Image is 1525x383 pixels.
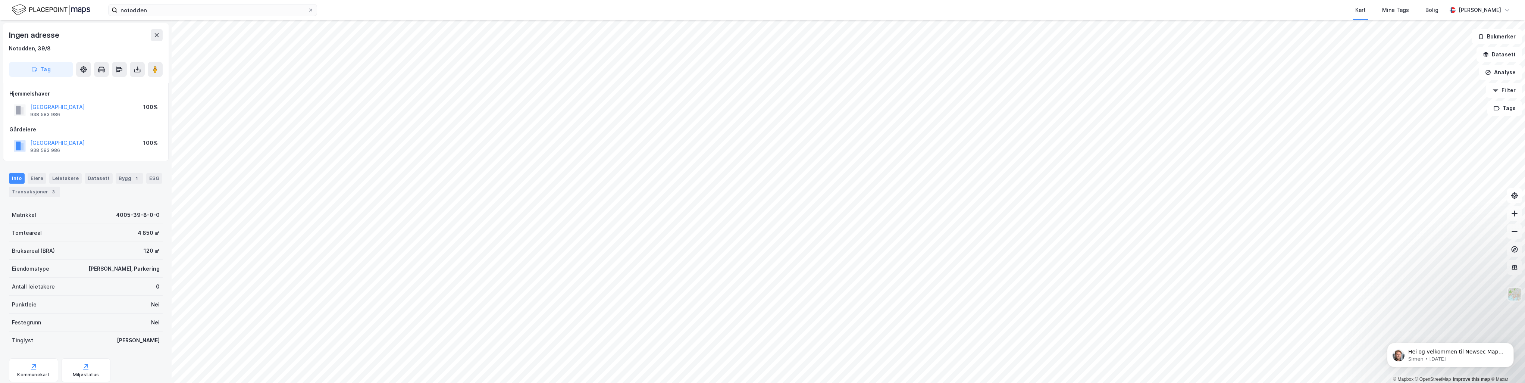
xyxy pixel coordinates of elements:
img: logo.f888ab2527a4732fd821a326f86c7f29.svg [12,3,90,16]
div: 0 [156,282,160,291]
a: OpenStreetMap [1415,377,1451,382]
div: Transaksjoner [9,187,60,197]
div: [PERSON_NAME], Parkering [88,264,160,273]
button: Datasett [1477,47,1522,62]
div: Eiendomstype [12,264,49,273]
div: 3 [50,188,57,196]
div: Tomteareal [12,228,42,237]
div: 4005-39-8-0-0 [116,211,160,219]
div: Info [9,173,25,184]
input: Søk på adresse, matrikkel, gårdeiere, leietakere eller personer [118,4,308,16]
div: Kart [1355,6,1366,15]
button: Tag [9,62,73,77]
div: [PERSON_NAME] [117,336,160,345]
button: Analyse [1479,65,1522,80]
div: 4 850 ㎡ [138,228,160,237]
div: Festegrunn [12,318,41,327]
img: Z [1507,287,1522,301]
div: [PERSON_NAME] [1459,6,1501,15]
div: 100% [143,103,158,112]
div: 120 ㎡ [144,246,160,255]
div: Miljøstatus [73,372,99,378]
div: Tinglyst [12,336,33,345]
a: Improve this map [1453,377,1490,382]
div: Punktleie [12,300,37,309]
div: 938 583 986 [30,147,60,153]
div: Bruksareal (BRA) [12,246,55,255]
div: ESG [146,173,162,184]
button: Tags [1487,101,1522,116]
div: 1 [133,175,140,182]
div: Bygg [116,173,143,184]
div: 938 583 986 [30,112,60,118]
div: 100% [143,138,158,147]
div: Antall leietakere [12,282,55,291]
a: Mapbox [1393,377,1413,382]
div: Gårdeiere [9,125,162,134]
button: Bokmerker [1472,29,1522,44]
div: Nei [151,300,160,309]
iframe: Intercom notifications message [1376,327,1525,379]
div: Leietakere [49,173,82,184]
div: Mine Tags [1382,6,1409,15]
div: Ingen adresse [9,29,60,41]
div: Notodden, 39/8 [9,44,51,53]
div: Bolig [1425,6,1438,15]
div: Matrikkel [12,211,36,219]
div: Eiere [28,173,46,184]
div: Hjemmelshaver [9,89,162,98]
div: Kommunekart [17,372,50,378]
div: Nei [151,318,160,327]
div: Datasett [85,173,113,184]
button: Filter [1486,83,1522,98]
